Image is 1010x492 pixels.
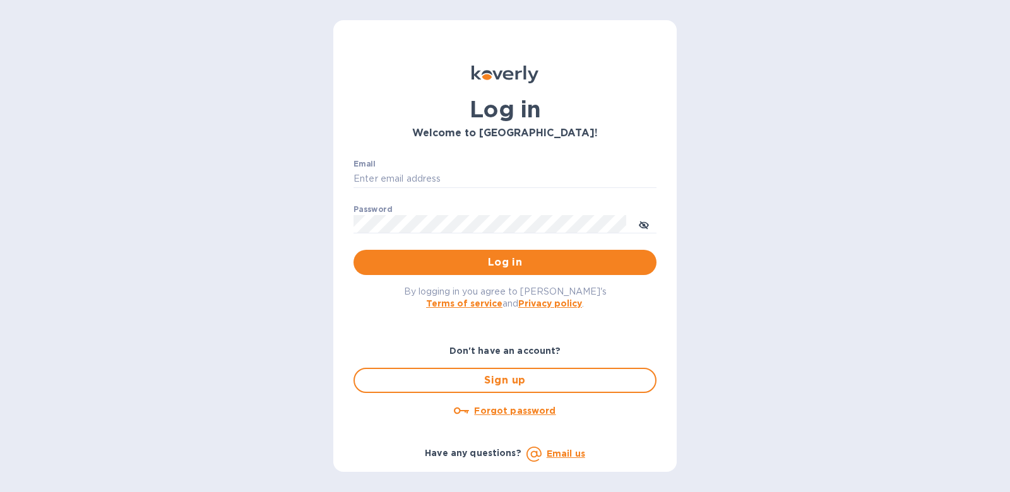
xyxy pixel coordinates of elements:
[353,250,656,275] button: Log in
[353,170,656,189] input: Enter email address
[364,255,646,270] span: Log in
[365,373,645,388] span: Sign up
[353,206,392,213] label: Password
[472,66,538,83] img: Koverly
[426,298,502,308] a: Terms of service
[474,406,555,416] u: Forgot password
[353,96,656,122] h1: Log in
[631,211,656,237] button: toggle password visibility
[353,127,656,139] h3: Welcome to [GEOGRAPHIC_DATA]!
[547,448,585,459] a: Email us
[518,298,582,308] a: Privacy policy
[425,448,521,458] b: Have any questions?
[353,368,656,393] button: Sign up
[404,286,607,308] span: By logging in you agree to [PERSON_NAME]'s and .
[353,160,376,168] label: Email
[449,346,561,356] b: Don't have an account?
